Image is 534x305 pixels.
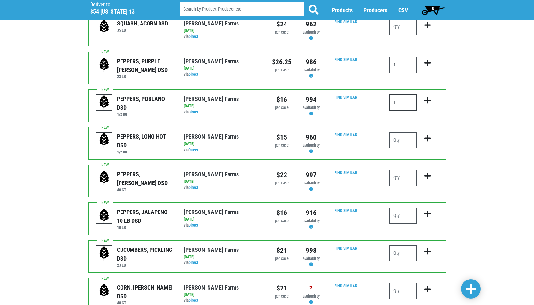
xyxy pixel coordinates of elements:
[272,94,292,105] div: $16
[180,2,304,16] input: Search by Product, Producer etc.
[96,283,112,300] img: placeholder-variety-43d6402dacf2d531de610a020419775a.svg
[272,283,292,293] div: $21
[301,94,321,105] div: 994
[96,246,112,262] img: placeholder-variety-43d6402dacf2d531de610a020419775a.svg
[364,7,387,14] a: Producers
[301,57,321,67] div: 986
[389,283,417,299] input: Qty
[184,28,262,34] div: [DATE]
[184,284,239,291] a: [PERSON_NAME] Farms
[389,57,417,73] input: Qty
[272,293,292,300] div: per case
[335,133,357,137] a: Find Similar
[117,74,174,79] h6: 23 LB
[184,298,262,304] div: via
[419,4,448,16] a: 0
[335,19,357,24] a: Find Similar
[184,72,262,78] div: via
[389,208,417,224] input: Qty
[301,245,321,256] div: 998
[117,225,174,230] h6: 10 LB
[184,209,239,215] a: [PERSON_NAME] Farms
[303,30,320,34] span: availability
[335,170,357,175] a: Find Similar
[272,143,292,149] div: per case
[117,245,174,263] div: CUCUMBERS, PICKLING DSD
[184,222,262,229] div: via
[117,132,174,150] div: PEPPERS, LONG HOT DSD
[389,94,417,111] input: Qty
[90,2,164,8] p: Deliver to:
[301,132,321,143] div: 960
[432,6,434,11] span: 0
[303,67,320,72] span: availability
[303,143,320,148] span: availability
[189,223,198,228] a: Direct
[184,141,262,147] div: [DATE]
[184,147,262,153] div: via
[272,256,292,262] div: per case
[389,132,417,148] input: Qty
[272,29,292,35] div: per case
[189,34,198,39] a: Direct
[272,67,292,73] div: per case
[184,65,262,72] div: [DATE]
[184,254,262,260] div: [DATE]
[96,208,112,224] img: placeholder-variety-43d6402dacf2d531de610a020419775a.svg
[272,132,292,143] div: $15
[303,218,320,223] span: availability
[96,57,112,73] img: placeholder-variety-43d6402dacf2d531de610a020419775a.svg
[184,292,262,298] div: [DATE]
[90,8,164,15] h5: 854 [US_STATE] 13
[184,95,239,102] a: [PERSON_NAME] Farms
[301,208,321,218] div: 916
[117,112,174,117] h6: 1/2 bu
[272,57,292,67] div: $26.25
[117,283,174,300] div: CORN, [PERSON_NAME] DSD
[96,95,112,111] img: placeholder-variety-43d6402dacf2d531de610a020419775a.svg
[96,19,112,35] img: placeholder-variety-43d6402dacf2d531de610a020419775a.svg
[189,260,198,265] a: Direct
[301,283,321,293] div: ?
[184,58,239,64] a: [PERSON_NAME] Farms
[272,19,292,29] div: $24
[184,34,262,40] div: via
[389,19,417,35] input: Qty
[389,245,417,261] input: Qty
[303,105,320,110] span: availability
[96,170,112,186] img: placeholder-variety-43d6402dacf2d531de610a020419775a.svg
[303,294,320,299] span: availability
[117,263,174,268] h6: 23 LB
[189,72,198,77] a: Direct
[301,170,321,180] div: 997
[189,147,198,152] a: Direct
[184,260,262,266] div: via
[184,109,262,115] div: via
[272,208,292,218] div: $16
[335,95,357,100] a: Find Similar
[272,218,292,224] div: per case
[117,94,174,112] div: PEPPERS, POBLANO DSD
[189,298,198,303] a: Direct
[117,28,168,33] h6: 35 LB
[398,7,408,14] a: CSV
[184,103,262,109] div: [DATE]
[272,105,292,111] div: per case
[117,150,174,154] h6: 1/2 bu
[117,19,168,28] div: SQUASH, ACORN DSD
[184,216,262,222] div: [DATE]
[189,185,198,190] a: Direct
[189,110,198,114] a: Direct
[117,208,174,225] div: PEPPERS, JALAPENO 10 LB DSD
[303,256,320,261] span: availability
[389,170,417,186] input: Qty
[335,208,357,213] a: Find Similar
[272,245,292,256] div: $21
[301,19,321,29] div: 962
[332,7,353,14] a: Products
[335,57,357,62] a: Find Similar
[184,179,262,185] div: [DATE]
[96,133,112,149] img: placeholder-variety-43d6402dacf2d531de610a020419775a.svg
